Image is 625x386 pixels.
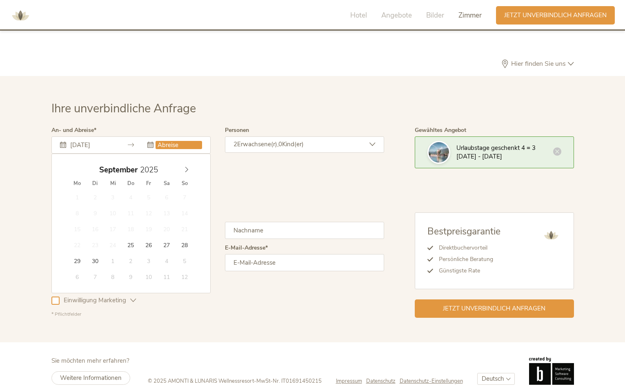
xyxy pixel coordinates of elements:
input: E-Mail-Adresse [225,254,384,271]
input: Year [138,165,165,175]
span: Gewähltes Angebot [415,126,466,134]
span: Oktober 5, 2025 [177,253,193,269]
span: September 22, 2025 [69,237,85,253]
span: Kind(er) [282,140,304,148]
span: Oktober 3, 2025 [141,253,157,269]
span: Oktober 12, 2025 [177,269,193,285]
span: Ihre unverbindliche Anfrage [51,100,196,116]
span: September 18, 2025 [123,221,139,237]
span: September 21, 2025 [177,221,193,237]
span: Fr [140,181,158,186]
li: Persönliche Beratung [433,254,500,265]
span: September 27, 2025 [159,237,175,253]
span: Oktober 7, 2025 [87,269,103,285]
span: September 3, 2025 [105,189,121,205]
span: September 26, 2025 [141,237,157,253]
div: * Pflichtfelder [51,311,384,318]
span: Bilder [426,11,444,20]
span: September 15, 2025 [69,221,85,237]
span: Sie möchten mehr erfahren? [51,357,129,365]
a: AMONTI & LUNARIS Wellnessresort [8,12,33,18]
span: Oktober 1, 2025 [105,253,121,269]
span: September 7, 2025 [177,189,193,205]
span: Zimmer [458,11,482,20]
img: AMONTI & LUNARIS Wellnessresort [541,225,561,245]
span: September 25, 2025 [123,237,139,253]
img: AMONTI & LUNARIS Wellnessresort [8,3,33,28]
span: Oktober 4, 2025 [159,253,175,269]
span: Hotel [350,11,367,20]
input: Nachname [225,222,384,239]
input: Abreise [156,141,202,149]
span: Urlaubstage geschenkt 4 = 3 [456,144,536,152]
span: September 6, 2025 [159,189,175,205]
span: 0 [278,140,282,148]
span: Oktober 6, 2025 [69,269,85,285]
label: Personen [225,127,249,133]
img: Brandnamic GmbH | Leading Hospitality Solutions [529,357,574,385]
span: Oktober 2, 2025 [123,253,139,269]
span: Angebote [381,11,412,20]
span: Jetzt unverbindlich anfragen [504,11,607,20]
span: - [254,377,256,385]
span: Oktober 9, 2025 [123,269,139,285]
span: Do [122,181,140,186]
span: September 12, 2025 [141,205,157,221]
span: September 11, 2025 [123,205,139,221]
li: Günstigste Rate [433,265,500,277]
span: Einwilligung Marketing [60,296,130,305]
span: September 10, 2025 [105,205,121,221]
span: September 17, 2025 [105,221,121,237]
span: September 5, 2025 [141,189,157,205]
span: September 9, 2025 [87,205,103,221]
span: Jetzt unverbindlich anfragen [443,304,545,313]
span: Oktober 8, 2025 [105,269,121,285]
span: So [176,181,194,186]
span: Mo [68,181,86,186]
input: Anreise [68,141,115,149]
span: September 13, 2025 [159,205,175,221]
span: Sa [158,181,176,186]
span: September 14, 2025 [177,205,193,221]
a: Weitere Informationen [51,371,130,385]
span: Oktober 10, 2025 [141,269,157,285]
span: September 30, 2025 [87,253,103,269]
span: Datenschutz [366,377,396,385]
span: September 2, 2025 [87,189,103,205]
span: © 2025 AMONTI & LUNARIS Wellnessresort [148,377,254,385]
span: Impressum [336,377,362,385]
span: September 1, 2025 [69,189,85,205]
span: Bestpreisgarantie [427,225,500,238]
img: Ihre unverbindliche Anfrage [429,142,449,163]
span: Di [86,181,104,186]
span: 2 [234,140,237,148]
a: Impressum [336,377,366,385]
span: Hier finden Sie uns [509,60,568,67]
label: An- und Abreise [51,127,96,133]
span: September 28, 2025 [177,237,193,253]
span: September 19, 2025 [141,221,157,237]
span: [DATE] - [DATE] [456,152,502,161]
span: Erwachsene(r), [237,140,278,148]
a: Datenschutz-Einstellungen [400,377,463,385]
span: September 16, 2025 [87,221,103,237]
span: Oktober 11, 2025 [159,269,175,285]
a: Datenschutz [366,377,400,385]
span: September 20, 2025 [159,221,175,237]
span: September [99,166,138,174]
span: September 4, 2025 [123,189,139,205]
span: September 29, 2025 [69,253,85,269]
li: Direktbuchervorteil [433,242,500,254]
span: September 8, 2025 [69,205,85,221]
label: E-Mail-Adresse [225,245,268,251]
span: September 24, 2025 [105,237,121,253]
span: September 23, 2025 [87,237,103,253]
span: MwSt-Nr. IT01691450215 [256,377,322,385]
span: Mi [104,181,122,186]
span: Weitere Informationen [60,374,122,382]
